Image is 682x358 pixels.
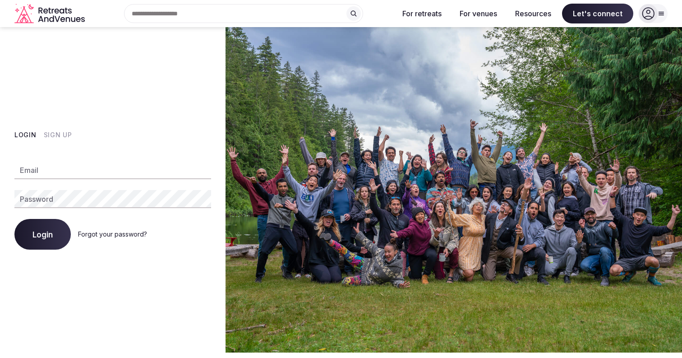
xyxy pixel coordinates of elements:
img: My Account Background [226,27,682,353]
span: Login [32,230,53,239]
span: Let's connect [562,4,633,23]
a: Forgot your password? [78,230,147,238]
button: Resources [508,4,558,23]
button: For retreats [395,4,449,23]
a: Visit the homepage [14,4,87,24]
svg: Retreats and Venues company logo [14,4,87,24]
button: Sign Up [44,130,72,139]
button: Login [14,130,37,139]
button: For venues [452,4,504,23]
button: Login [14,219,71,250]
